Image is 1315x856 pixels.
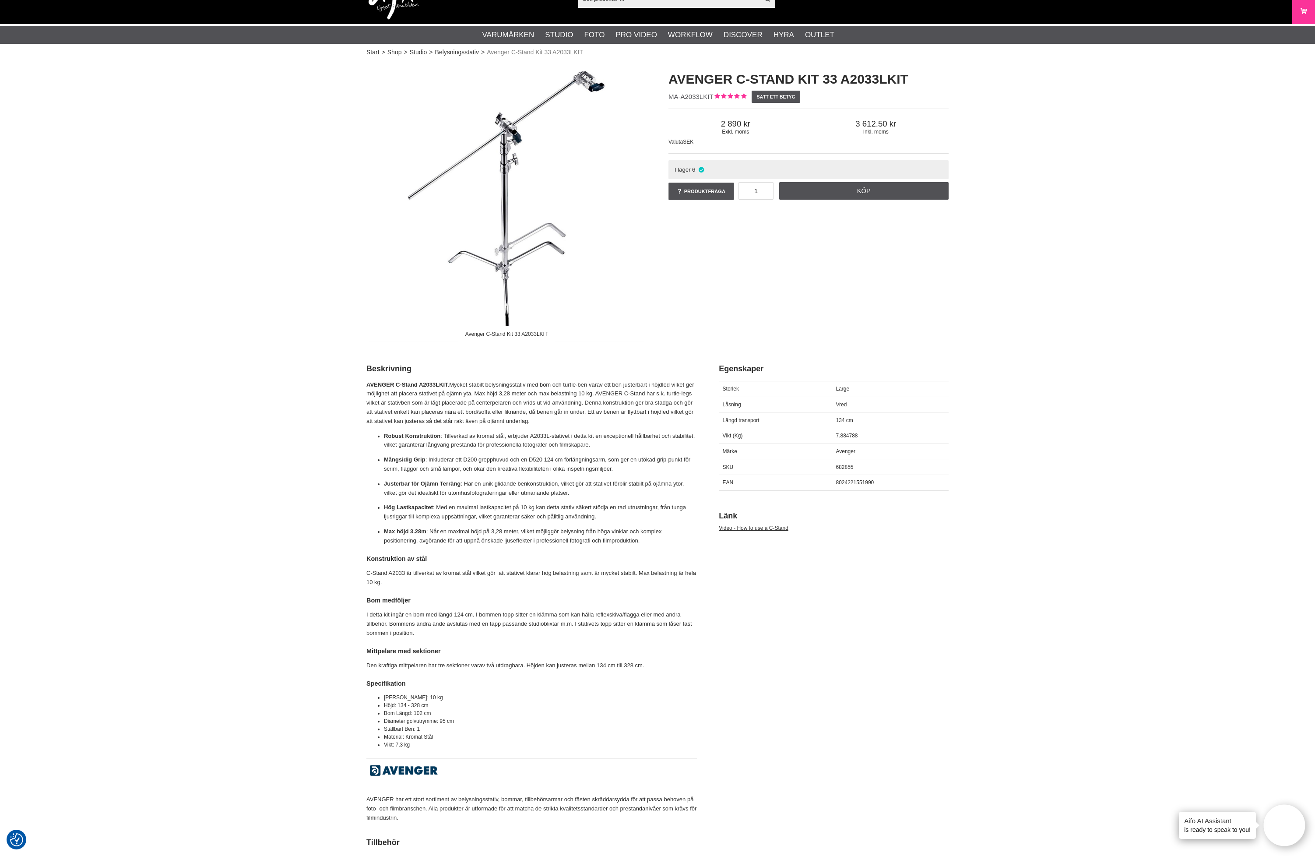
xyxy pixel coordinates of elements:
span: I lager [675,166,691,173]
a: Start [366,48,380,57]
p: : Inkluderar ett D200 grepphuvud och en D520 124 cm förlängningsarm, som ger en utökad grip-punkt... [384,455,697,474]
i: I lager [697,166,705,173]
h4: Konstruktion av stål [366,554,697,563]
strong: Robust Konstruktion [384,433,440,439]
button: Samtyckesinställningar [10,832,23,848]
span: > [404,48,407,57]
li: Ställbart Ben: 1 [384,725,697,733]
p: : Tillverkad av kromat stål, erbjuder A2033L-stativet i detta kit en exceptionell hållbarhet och ... [384,432,697,450]
span: Vred [836,402,847,408]
a: Shop [387,48,402,57]
h4: Bom medföljer [366,596,697,605]
a: Belysningsstativ [435,48,479,57]
h2: Beskrivning [366,363,697,374]
a: Studio [410,48,427,57]
span: MA-A2033LKIT [668,93,714,100]
p: Den kraftiga mittpelaren har tre sektioner varav två utdragbara. Höjden kan justeras mellan 134 c... [366,661,697,670]
h4: Specifikation [366,679,697,688]
span: 7.884788 [836,433,858,439]
li: Diameter golvutrymme: 95 cm [384,717,697,725]
span: Large [836,386,849,392]
div: Avenger C-Stand Kit 33 A2033LKIT [458,326,555,342]
span: Längd transport [723,417,759,423]
p: : Med en maximal lastkapacitet på 10 kg kan detta stativ säkert stödja en rad utrustningar, från ... [384,503,697,521]
span: Avenger [836,448,855,454]
a: Video - How to use a C-Stand [719,525,788,531]
li: Höjd: 134 - 328 cm [384,701,697,709]
strong: Hög Lastkapacitet [384,504,433,511]
p: : Når en maximal höjd på 3,28 meter, vilket möjliggör belysning från höga vinklar och komplex pos... [384,527,697,546]
p: I detta kit ingår en bom med längd 124 cm. I bommen topp sitter en klämma som kan hålla reflexski... [366,610,697,638]
span: 682855 [836,464,853,470]
strong: Justerbar för Ojämn Terräng [384,480,461,487]
li: Material: Kromat Stål [384,733,697,741]
a: Discover [724,29,763,41]
img: About Avenger Light Stands & Accessories [366,754,697,787]
h4: Aifo AI Assistant [1184,816,1251,825]
h2: Tillbehör [366,837,949,848]
p: : Har en unik glidande benkonstruktion, vilket gör att stativet förblir stabilt på ojämna ytor, v... [384,479,697,498]
h1: Avenger C-Stand Kit 33 A2033LKIT [668,70,949,88]
a: Produktfråga [668,183,734,200]
a: Foto [584,29,605,41]
span: EAN [723,479,734,486]
a: Workflow [668,29,713,41]
a: Outlet [805,29,834,41]
img: Revisit consent button [10,833,23,846]
span: SEK [683,139,693,145]
a: Köp [779,182,949,200]
span: > [481,48,485,57]
span: 2 890 [668,119,803,129]
span: > [382,48,385,57]
span: Vikt (Kg) [723,433,743,439]
a: Sätt ett betyg [752,91,800,103]
span: 6 [692,166,695,173]
a: Pro Video [615,29,657,41]
span: > [429,48,432,57]
span: Exkl. moms [668,129,803,135]
span: 3 612.50 [803,119,949,129]
div: Kundbetyg: 5.00 [714,92,746,102]
p: AVENGER har ett stort sortiment av belysningsstativ, bommar, tillbehörsarmar och fästen skräddars... [366,795,697,822]
span: 8024221551990 [836,479,874,486]
div: is ready to speak to you! [1179,812,1256,839]
strong: Max höjd 3.28m [384,528,426,535]
span: Märke [723,448,737,454]
li: [PERSON_NAME]: 10 kg [384,694,697,701]
strong: Mångsidig Grip [384,456,425,463]
img: Avenger C-Stand Kit 33 A2033LKIT [366,61,647,342]
span: Valuta [668,139,683,145]
span: SKU [723,464,734,470]
li: Bom Längd: 102 cm [384,709,697,717]
p: Mycket stabilt belysningsstativ med bom och turtle-ben varav ett ben justerbart i höjdled vilket ... [366,380,697,426]
span: Avenger C-Stand Kit 33 A2033LKIT [487,48,583,57]
strong: AVENGER C-Stand A2033LKIT. [366,381,449,388]
a: Varumärken [482,29,534,41]
a: Studio [545,29,573,41]
span: 134 cm [836,417,853,423]
span: Låsning [723,402,741,408]
li: Vikt: 7,3 kg [384,741,697,749]
a: Hyra [774,29,794,41]
h2: Länk [719,511,949,521]
h4: Mittpelare med sektioner [366,647,697,655]
h2: Egenskaper [719,363,949,374]
span: Storlek [723,386,739,392]
span: Inkl. moms [803,129,949,135]
p: C-Stand A2033 är tillverkat av kromat stål vilket gör att stativet klarar hög belastning samt är ... [366,569,697,587]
